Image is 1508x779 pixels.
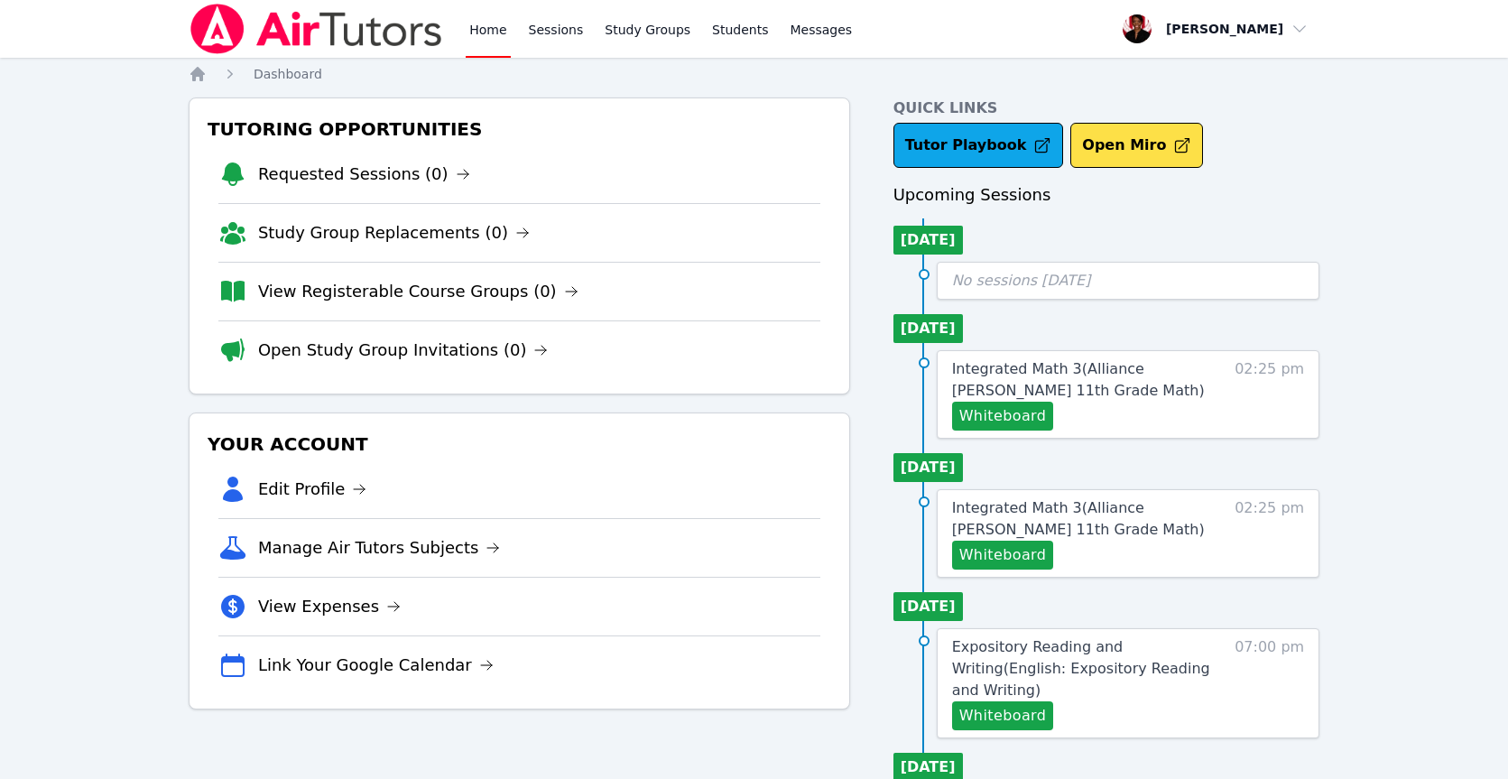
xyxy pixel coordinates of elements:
a: Edit Profile [258,477,367,502]
h3: Your Account [204,428,835,460]
a: View Registerable Course Groups (0) [258,279,578,304]
a: Link Your Google Calendar [258,653,494,678]
a: Study Group Replacements (0) [258,220,530,246]
a: Integrated Math 3(Alliance [PERSON_NAME] 11th Grade Math) [952,358,1217,402]
a: Manage Air Tutors Subjects [258,535,501,561]
img: Air Tutors [189,4,444,54]
button: Whiteboard [952,402,1054,431]
h4: Quick Links [893,97,1320,119]
span: Expository Reading and Writing ( English: Expository Reading and Writing ) [952,638,1210,699]
span: 02:25 pm [1235,358,1304,431]
a: Tutor Playbook [893,123,1064,168]
button: Whiteboard [952,701,1054,730]
span: Integrated Math 3 ( Alliance [PERSON_NAME] 11th Grade Math ) [952,499,1205,538]
span: 02:25 pm [1235,497,1304,570]
a: Open Study Group Invitations (0) [258,338,549,363]
a: Expository Reading and Writing(English: Expository Reading and Writing) [952,636,1217,701]
a: View Expenses [258,594,401,619]
span: Messages [791,21,853,39]
li: [DATE] [893,226,963,255]
a: Integrated Math 3(Alliance [PERSON_NAME] 11th Grade Math) [952,497,1217,541]
h3: Upcoming Sessions [893,182,1320,208]
h3: Tutoring Opportunities [204,113,835,145]
span: 07:00 pm [1235,636,1304,730]
span: No sessions [DATE] [952,272,1091,289]
button: Whiteboard [952,541,1054,570]
span: Dashboard [254,67,322,81]
span: Integrated Math 3 ( Alliance [PERSON_NAME] 11th Grade Math ) [952,360,1205,399]
li: [DATE] [893,453,963,482]
li: [DATE] [893,314,963,343]
button: Open Miro [1070,123,1203,168]
li: [DATE] [893,592,963,621]
a: Dashboard [254,65,322,83]
nav: Breadcrumb [189,65,1319,83]
a: Requested Sessions (0) [258,162,470,187]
